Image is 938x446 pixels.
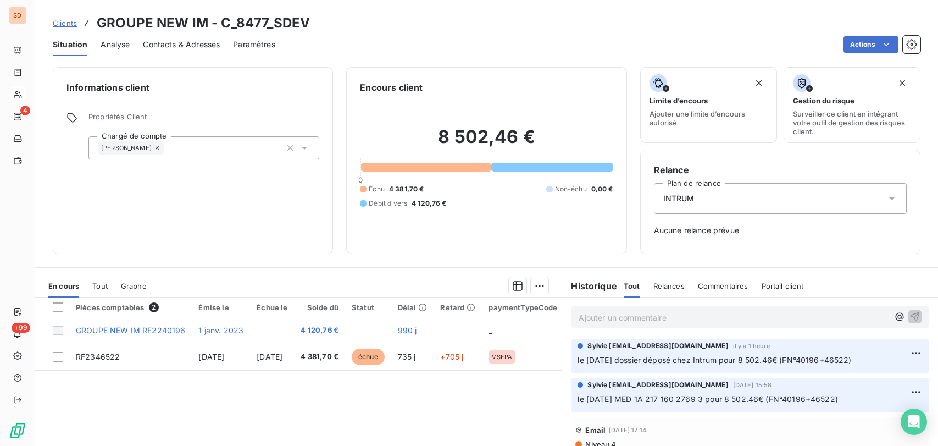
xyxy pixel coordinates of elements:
input: Ajouter une valeur [164,143,173,153]
span: Non-échu [555,184,587,194]
div: Open Intercom Messenger [901,409,927,435]
div: Statut [352,303,385,312]
span: 4 120,76 € [301,325,338,336]
span: Échu [369,184,385,194]
div: Solde dû [301,303,338,312]
h6: Historique [562,279,617,293]
span: Relances [653,282,685,290]
span: INTRUM [663,193,695,204]
span: [DATE] [257,352,282,361]
div: Retard [440,303,475,312]
h2: 8 502,46 € [360,126,613,159]
span: +99 [12,323,30,333]
span: [PERSON_NAME] [101,145,152,151]
span: 0 [358,175,363,184]
span: le [DATE] MED 1A 217 160 2769 3 pour 8 502.46€ (FN°40196+46522) [578,394,837,404]
span: Commentaires [698,282,748,290]
span: Contacts & Adresses [143,39,220,50]
span: 4 381,70 € [389,184,424,194]
span: Sylvie [EMAIL_ADDRESS][DOMAIN_NAME] [587,341,728,351]
div: Échue le [257,303,287,312]
h3: GROUPE NEW IM - C_8477_SDEV [97,13,310,33]
span: 0,00 € [591,184,613,194]
button: Limite d’encoursAjouter une limite d’encours autorisé [640,67,777,143]
div: SD [9,7,26,24]
span: 4 120,76 € [412,199,447,208]
h6: Relance [654,163,907,177]
h6: Informations client [66,81,319,94]
span: le [DATE] dossier déposé chez Intrum pour 8 502.46€ (FN°40196+46522) [578,355,851,365]
span: En cours [48,282,79,290]
span: 990 j [398,326,417,335]
span: GROUPE NEW IM RF2240196 [76,326,185,335]
button: Gestion du risqueSurveiller ce client en intégrant votre outil de gestion des risques client. [784,67,920,143]
span: [DATE] 15:58 [733,382,772,388]
span: Ajouter une limite d’encours autorisé [650,109,768,127]
span: échue [352,349,385,365]
span: Situation [53,39,87,50]
span: Clients [53,19,77,27]
img: Logo LeanPay [9,422,26,439]
a: Clients [53,18,77,29]
span: 2 [149,302,159,312]
span: RF2346522 [76,352,120,361]
span: Graphe [121,282,147,290]
span: VSEPA [492,354,512,360]
span: _ [489,326,492,335]
span: Portail client [762,282,804,290]
span: +705 j [440,352,463,361]
span: Tout [92,282,108,290]
div: Émise le [198,303,243,312]
span: [DATE] 17:14 [609,427,646,433]
div: paymentTypeCode [489,303,557,312]
span: 4 381,70 € [301,351,338,362]
span: Aucune relance prévue [654,225,907,236]
span: Limite d’encours [650,96,708,105]
span: Propriétés Client [88,112,319,128]
span: [DATE] [198,352,224,361]
span: 4 [20,106,30,115]
span: Sylvie [EMAIL_ADDRESS][DOMAIN_NAME] [587,380,728,390]
span: 735 j [398,352,416,361]
div: Pièces comptables [76,302,185,312]
span: il y a 1 heure [733,343,770,349]
span: Paramètres [233,39,275,50]
h6: Encours client [360,81,423,94]
div: Délai [398,303,428,312]
span: Débit divers [369,199,407,208]
span: Tout [624,282,640,290]
span: Analyse [101,39,130,50]
span: 1 janv. 2023 [198,326,243,335]
span: Gestion du risque [793,96,854,105]
span: Email [585,426,606,434]
button: Actions [843,36,898,53]
span: Surveiller ce client en intégrant votre outil de gestion des risques client. [793,109,911,136]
